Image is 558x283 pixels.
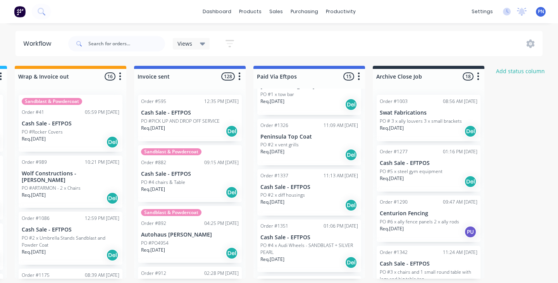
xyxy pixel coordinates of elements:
div: Order #1277 [380,148,408,155]
p: Cash Sale - EFTPOS [141,110,239,116]
div: Del [345,256,357,269]
div: Del [106,192,119,204]
p: Wolf Constructions - [PERSON_NAME] [22,170,119,184]
div: Del [226,247,238,259]
div: 12:35 PM [DATE] [204,98,239,105]
p: Req. [DATE] [260,98,284,105]
p: Cash Sale - EFTPOS [380,261,477,267]
div: Order #1337 [260,172,288,179]
div: Del [345,98,357,111]
div: Order #135101:06 PM [DATE]Cash Sale - EFTPOSPO #4 x Audi Wheels - SANDBLAST + SILVER PEARLReq.[DA... [257,220,361,273]
div: Order #129009:47 AM [DATE]Centurion FencingPO #6 x ally fence panels 2 x ally rodsReq.[DATE]PU [377,196,480,242]
div: Sandblast & Powdercoat [22,98,82,105]
p: Centurion Fencing [380,210,477,217]
a: dashboard [199,6,235,17]
p: Req. [DATE] [260,199,284,206]
p: Cash Sale - EFTPOS [22,120,119,127]
div: Order #132611:09 AM [DATE]Peninsula Top CoatPO #2 x vent grillsReq.[DATE]Del [257,119,361,165]
div: productivity [322,6,360,17]
div: Sandblast & Powdercoat [141,148,201,155]
div: Del [464,175,477,188]
p: PO #1 x tow bar [260,91,294,98]
div: Del [345,199,357,211]
div: 09:47 AM [DATE] [443,199,477,206]
div: Order #1351 [260,223,288,230]
p: Req. [DATE] [22,135,46,142]
p: PO # 3 x ally louvers 3 x small brackets [380,118,462,125]
div: Del [226,125,238,137]
button: Add status column [492,66,549,76]
div: sales [265,6,287,17]
div: Del [106,249,119,261]
p: Cash Sale - EFTPOS [260,234,358,241]
p: Req. [DATE] [260,256,284,263]
div: purchasing [287,6,322,17]
div: Order #100308:56 AM [DATE]Swat FabricationsPO # 3 x ally louvers 3 x small bracketsReq.[DATE]Del [377,95,480,141]
div: [GEOGRAPHIC_DATA]PO #1 x tow barReq.[DATE]Del [257,69,361,115]
p: Cash Sale - EFTPOS [22,226,119,233]
div: Order #127701:16 PM [DATE]Cash Sale - EFTPOSPO #5 x steel gym equipmentReq.[DATE]Del [377,145,480,192]
p: PO #PO4954 [141,240,169,247]
p: PO #ARTARMON - 2 x Chairs [22,185,81,192]
p: Peninsula Top Coat [260,134,358,140]
p: PO #2 x Umbrella Stands Sandblast and Powder Coat [22,235,119,249]
p: Cash Sale - EFTPOS [141,171,239,177]
div: 09:15 AM [DATE] [204,159,239,166]
div: 11:24 AM [DATE] [443,249,477,256]
div: Order #59512:35 PM [DATE]Cash Sale - EFTPOSPO #PICK UP AND DROP OFF SERVICEReq.[DATE]Del [138,95,242,141]
div: 11:13 AM [DATE] [324,172,358,179]
p: Cash Sale - EFTPOS [260,184,358,190]
p: Autohaus [PERSON_NAME] [141,232,239,238]
div: 10:21 PM [DATE] [85,159,119,166]
p: Req. [DATE] [260,148,284,155]
p: PO #5 x steel gym equipment [380,168,443,175]
div: PU [464,226,477,238]
div: Order #1342 [380,249,408,256]
div: Sandblast & PowdercoatOrder #89204:25 PM [DATE]Autohaus [PERSON_NAME]PO #PO4954Req.[DATE]Del [138,206,242,263]
div: Order #892 [141,220,166,227]
div: Sandblast & Powdercoat [141,209,201,216]
input: Search for orders... [88,36,165,51]
p: Req. [DATE] [380,225,404,232]
div: Order #98910:21 PM [DATE]Wolf Constructions - [PERSON_NAME]PO #ARTARMON - 2 x ChairsReq.[DATE]Del [19,156,122,208]
div: Sandblast & PowdercoatOrder #88209:15 AM [DATE]Cash Sale - EFTPOSPO #4 chairs & TableReq.[DATE]Del [138,145,242,202]
div: 12:59 PM [DATE] [85,215,119,222]
div: Sandblast & PowdercoatOrder #4105:59 PM [DATE]Cash Sale - EFTPOSPO #Rocker CoversReq.[DATE]Del [19,95,122,152]
p: PO #PICK UP AND DROP OFF SERVICE [141,118,220,125]
div: Order #1326 [260,122,288,129]
div: Order #1003 [380,98,408,105]
p: Req. [DATE] [141,125,165,132]
img: Factory [14,6,26,17]
div: 01:16 PM [DATE] [443,148,477,155]
div: 04:25 PM [DATE] [204,220,239,227]
div: Del [464,125,477,137]
p: Req. [DATE] [380,125,404,132]
div: Order #989 [22,159,47,166]
div: 11:09 AM [DATE] [324,122,358,129]
p: PO #2 x diff housings [260,192,305,199]
p: Req. [DATE] [380,175,404,182]
div: Order #1290 [380,199,408,206]
div: settings [468,6,497,17]
div: 08:56 AM [DATE] [443,98,477,105]
div: Order #882 [141,159,166,166]
p: PO #6 x ally fence panels 2 x ally rods [380,218,459,225]
div: 02:28 PM [DATE] [204,270,239,277]
p: PO #3 x chairs and 1 small round table with legs and big table top [380,269,477,283]
p: Swat Fabrications [380,110,477,116]
p: Req. [DATE] [22,192,46,199]
div: Workflow [23,39,55,48]
p: Req. [DATE] [22,249,46,256]
div: 01:06 PM [DATE] [324,223,358,230]
div: Order #595 [141,98,166,105]
div: Order #133711:13 AM [DATE]Cash Sale - EFTPOSPO #2 x diff housingsReq.[DATE]Del [257,169,361,216]
div: products [235,6,265,17]
p: PO #2 x vent grills [260,141,299,148]
p: PO #4 x Audi Wheels - SANDBLAST + SILVER PEARL [260,242,358,256]
span: PN [538,8,544,15]
div: Del [345,149,357,161]
div: Order #1086 [22,215,50,222]
div: Order #108612:59 PM [DATE]Cash Sale - EFTPOSPO #2 x Umbrella Stands Sandblast and Powder CoatReq.... [19,212,122,265]
div: 05:59 PM [DATE] [85,109,119,116]
p: Req. [DATE] [141,247,165,254]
